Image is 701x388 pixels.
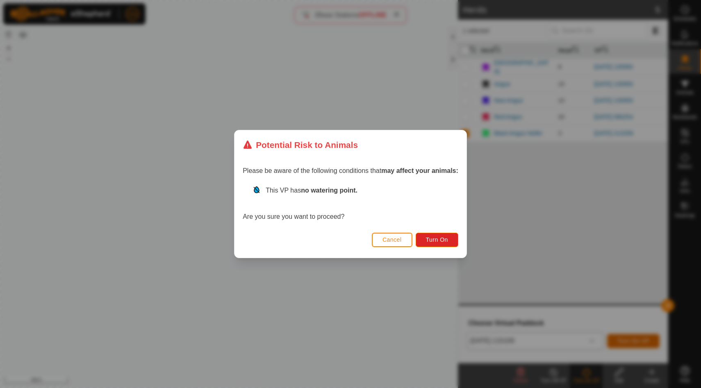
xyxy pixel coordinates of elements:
[416,233,458,247] button: Turn On
[243,167,458,174] span: Please be aware of the following conditions that
[266,187,357,194] span: This VP has
[382,236,402,243] span: Cancel
[426,236,448,243] span: Turn On
[372,233,412,247] button: Cancel
[381,167,458,174] strong: may affect your animals:
[301,187,357,194] strong: no watering point.
[243,138,358,151] div: Potential Risk to Animals
[243,186,458,222] div: Are you sure you want to proceed?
